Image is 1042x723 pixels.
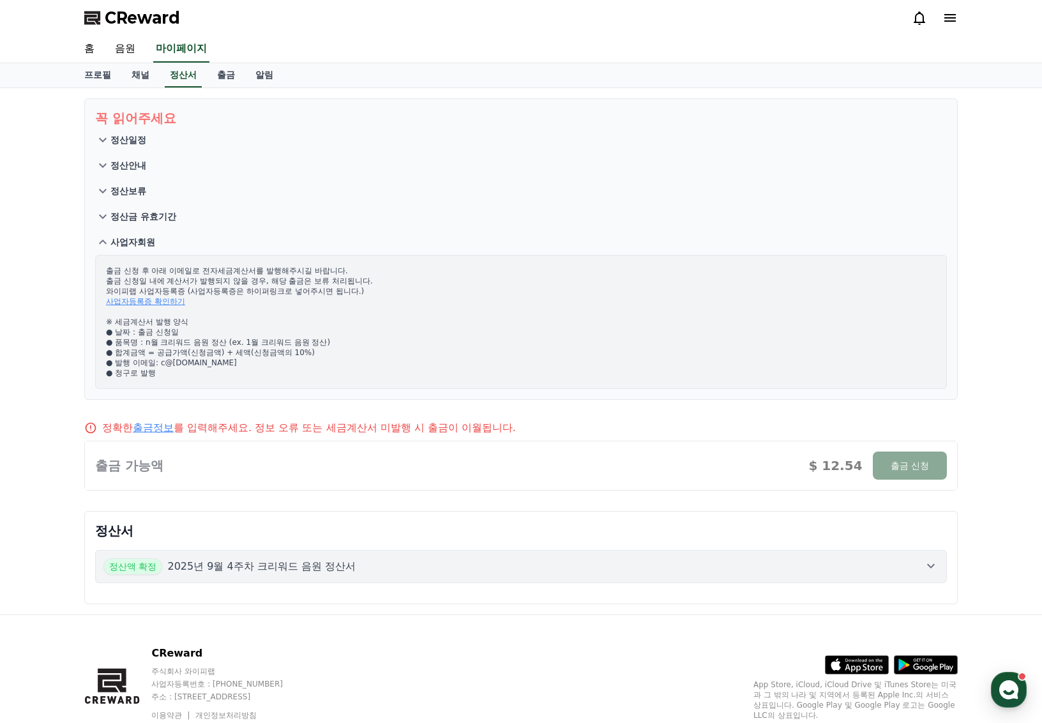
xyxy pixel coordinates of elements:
[753,680,958,720] p: App Store, iCloud, iCloud Drive 및 iTunes Store는 미국과 그 밖의 나라 및 지역에서 등록된 Apple Inc.의 서비스 상표입니다. Goo...
[117,425,132,435] span: 대화
[84,8,180,28] a: CReward
[95,204,947,229] button: 정산금 유효기간
[165,63,202,88] a: 정산서
[151,679,307,689] p: 사업자등록번호 : [PHONE_NUMBER]
[95,127,947,153] button: 정산일정
[151,711,192,720] a: 이용약관
[153,36,209,63] a: 마이페이지
[165,405,245,437] a: 설정
[110,236,155,248] p: 사업자회원
[102,420,516,436] p: 정확한 를 입력해주세요. 정보 오류 또는 세금계산서 미발행 시 출금이 이월됩니다.
[110,210,176,223] p: 정산금 유효기간
[110,133,146,146] p: 정산일정
[95,109,947,127] p: 꼭 읽어주세요
[74,36,105,63] a: 홈
[167,559,356,574] p: 2025년 9월 4주차 크리워드 음원 정산서
[207,63,245,88] a: 출금
[95,178,947,204] button: 정산보류
[245,63,283,88] a: 알림
[121,63,160,88] a: 채널
[106,266,936,378] p: 출금 신청 후 아래 이메일로 전자세금계산서를 발행해주시길 바랍니다. 출금 신청일 내에 계산서가 발행되지 않을 경우, 해당 출금은 보류 처리됩니다. 와이피랩 사업자등록증 (사업...
[106,297,185,306] a: 사업자등록증 확인하기
[105,36,146,63] a: 음원
[133,422,174,434] a: 출금정보
[195,711,257,720] a: 개인정보처리방침
[151,666,307,676] p: 주식회사 와이피랩
[103,558,162,575] span: 정산액 확정
[74,63,121,88] a: 프로필
[110,185,146,197] p: 정산보류
[95,153,947,178] button: 정산안내
[95,522,947,540] p: 정산서
[95,229,947,255] button: 사업자회원
[197,424,213,434] span: 설정
[4,405,84,437] a: 홈
[151,646,307,661] p: CReward
[84,405,165,437] a: 대화
[95,550,947,583] button: 정산액 확정 2025년 9월 4주차 크리워드 음원 정산서
[40,424,48,434] span: 홈
[151,692,307,702] p: 주소 : [STREET_ADDRESS]
[110,159,146,172] p: 정산안내
[105,8,180,28] span: CReward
